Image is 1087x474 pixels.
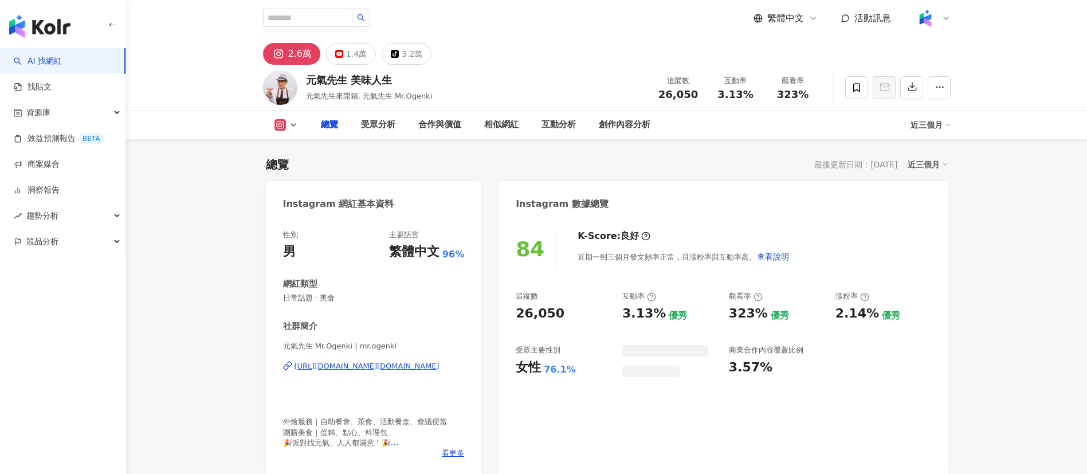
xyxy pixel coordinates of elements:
[283,361,465,371] a: [URL][DOMAIN_NAME][DOMAIN_NAME]
[288,46,312,62] div: 2.6萬
[26,100,50,126] span: 資源庫
[442,448,464,459] span: 看更多
[757,252,789,261] span: 查看說明
[26,229,58,254] span: 競品分析
[854,13,891,23] span: 活動訊息
[908,157,948,172] div: 近三個月
[544,363,576,376] div: 76.1%
[484,118,519,132] div: 相似網紅
[321,118,338,132] div: 總覽
[767,12,804,25] span: 繁體中文
[306,92,433,100] span: 元氣先生來開箱, 元氣先生 Mr.Ogenki
[729,359,772,377] div: 3.57%
[402,46,422,62] div: 3.2萬
[756,245,790,268] button: 查看說明
[729,305,768,323] div: 323%
[729,345,803,355] div: 商業合作內容覆蓋比例
[295,361,439,371] div: [URL][DOMAIN_NAME][DOMAIN_NAME]
[717,89,753,100] span: 3.13%
[389,230,419,240] div: 主要語言
[346,46,367,62] div: 1.4萬
[357,14,365,22] span: search
[622,305,666,323] div: 3.13%
[578,245,790,268] div: 近期一到三個月發文頻率正常，且漲粉率與互動率高。
[714,75,758,87] div: 互動率
[516,237,544,261] div: 84
[882,310,900,322] div: 優秀
[361,118,395,132] div: 受眾分析
[283,293,465,303] span: 日常話題 · 美食
[658,88,698,100] span: 26,050
[326,43,376,65] button: 1.4萬
[14,133,104,144] a: 效益預測報告BETA
[263,70,297,105] img: KOL Avatar
[516,305,564,323] div: 26,050
[283,320,317,332] div: 社群簡介
[516,359,541,377] div: 女性
[263,43,320,65] button: 2.6萬
[771,310,789,322] div: 優秀
[621,230,639,242] div: 良好
[578,230,650,242] div: K-Score :
[389,243,439,261] div: 繁體中文
[777,89,809,100] span: 323%
[835,291,869,301] div: 漲粉率
[599,118,650,132] div: 創作內容分析
[622,291,656,301] div: 互動率
[14,185,60,196] a: 洞察報告
[418,118,461,132] div: 合作與價值
[814,160,897,169] div: 最後更新日期：[DATE]
[14,81,52,93] a: 找貼文
[266,156,289,173] div: 總覽
[283,198,394,210] div: Instagram 網紅基本資料
[516,345,560,355] div: 受眾主要性別
[306,73,433,87] div: 元氣先生 美味人生
[915,7,936,29] img: Kolr%20app%20icon%20%281%29.png
[9,15,70,38] img: logo
[516,291,538,301] div: 追蹤數
[835,305,879,323] div: 2.14%
[14,159,60,170] a: 商案媒合
[516,198,609,210] div: Instagram 數據總覽
[729,291,763,301] div: 觀看率
[382,43,431,65] button: 3.2萬
[541,118,576,132] div: 互動分析
[657,75,700,87] div: 追蹤數
[283,341,465,351] span: 元氣先生 Mr.Ogenki | mr.ogenki
[442,248,464,261] span: 96%
[283,243,296,261] div: 男
[26,203,58,229] span: 趨勢分析
[283,230,298,240] div: 性別
[14,56,62,67] a: searchAI 找網紅
[771,75,815,87] div: 觀看率
[911,116,951,134] div: 近三個月
[283,278,317,290] div: 網紅類型
[669,310,687,322] div: 優秀
[14,212,22,220] span: rise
